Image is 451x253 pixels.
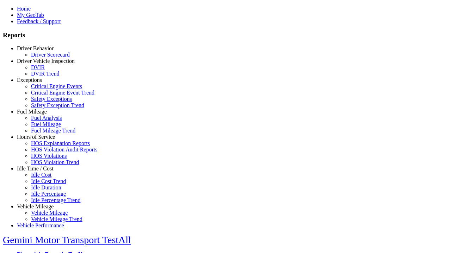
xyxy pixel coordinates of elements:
[31,121,61,127] a: Fuel Mileage
[17,134,55,140] a: Hours of Service
[17,166,54,171] a: Idle Time / Cost
[31,153,67,159] a: HOS Violations
[17,45,54,51] a: Driver Behavior
[31,102,84,108] a: Safety Exception Trend
[31,172,51,178] a: Idle Cost
[31,191,66,197] a: Idle Percentage
[17,222,64,228] a: Vehicle Performance
[31,216,82,222] a: Vehicle Mileage Trend
[31,128,75,134] a: Fuel Mileage Trend
[31,83,82,89] a: Critical Engine Events
[17,6,31,12] a: Home
[31,197,80,203] a: Idle Percentage Trend
[31,71,59,77] a: DVIR Trend
[31,147,98,153] a: HOS Violation Audit Reports
[31,184,61,190] a: Idle Duration
[17,203,54,209] a: Vehicle Mileage
[31,115,62,121] a: Fuel Analysis
[31,64,45,70] a: DVIR
[17,109,47,115] a: Fuel Mileage
[31,210,68,216] a: Vehicle Mileage
[17,18,61,24] a: Feedback / Support
[17,12,44,18] a: My GeoTab
[3,234,131,245] a: Gemini Motor Transport TestAll
[17,77,42,83] a: Exceptions
[17,58,75,64] a: Driver Vehicle Inspection
[31,159,79,165] a: HOS Violation Trend
[3,31,448,39] h3: Reports
[31,178,66,184] a: Idle Cost Trend
[31,96,72,102] a: Safety Exceptions
[31,90,94,96] a: Critical Engine Event Trend
[31,140,90,146] a: HOS Explanation Reports
[31,52,70,58] a: Driver Scorecard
